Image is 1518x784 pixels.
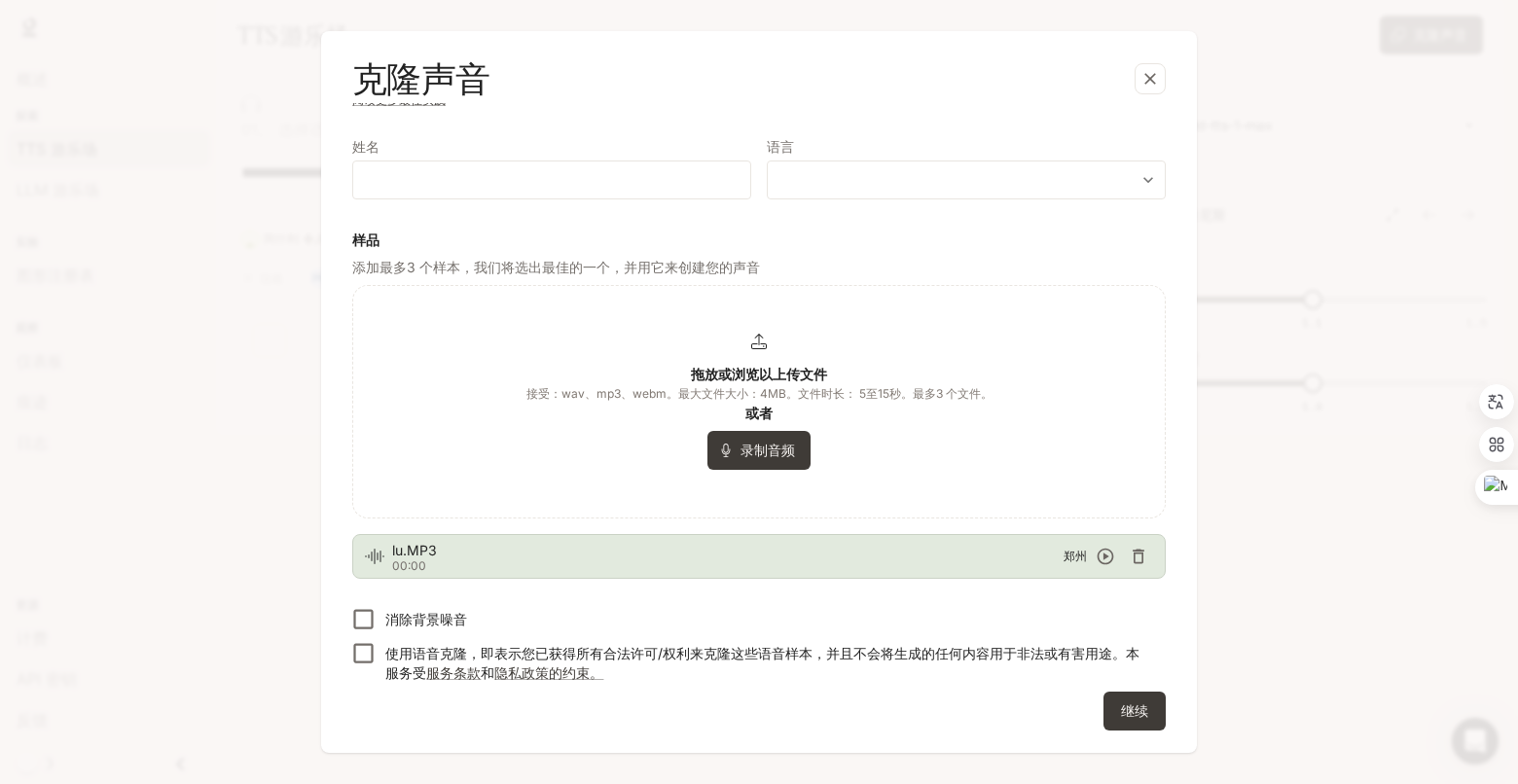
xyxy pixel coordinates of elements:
[385,611,467,627] font: 消除背景噪音
[878,386,889,401] font: 15
[352,259,407,275] font: 添加最多
[936,386,958,401] font: 3 个
[745,405,773,421] font: 或者
[889,386,936,401] font: 秒。最多
[426,664,481,681] a: 服务条款
[352,138,379,155] font: 姓名
[958,386,993,401] font: 文件。
[407,259,433,275] font: 3 个
[1103,692,1166,731] button: 继续
[481,664,494,681] font: 和
[352,55,489,101] font: 克隆声音
[392,542,437,558] font: lu.MP3
[494,664,603,681] a: 隐私政策的约束。
[433,259,760,275] font: 样本，我们将选出最佳的一个，并用它来创建您的声音
[768,170,1165,190] div: ​
[767,138,794,155] font: 语言
[859,386,866,401] font: 5
[385,645,1139,681] font: 使用语音克隆，即表示您已获得所有合法许可/权利来克隆这些语音样本，并且不会将生成的任何内容用于非法或有害用途。本服务受
[352,232,379,248] font: 样品
[392,558,426,573] font: 00:00
[707,431,811,470] button: 录制音频
[866,386,878,401] font: 至
[526,386,856,401] font: 接受：wav、mp3、webm。最大文件大小：4MB。文件时长：
[1121,702,1148,719] font: 继续
[741,442,795,458] font: 录制音频
[1064,549,1087,563] font: 郑州
[691,366,827,382] font: 拖放或浏览以上传文件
